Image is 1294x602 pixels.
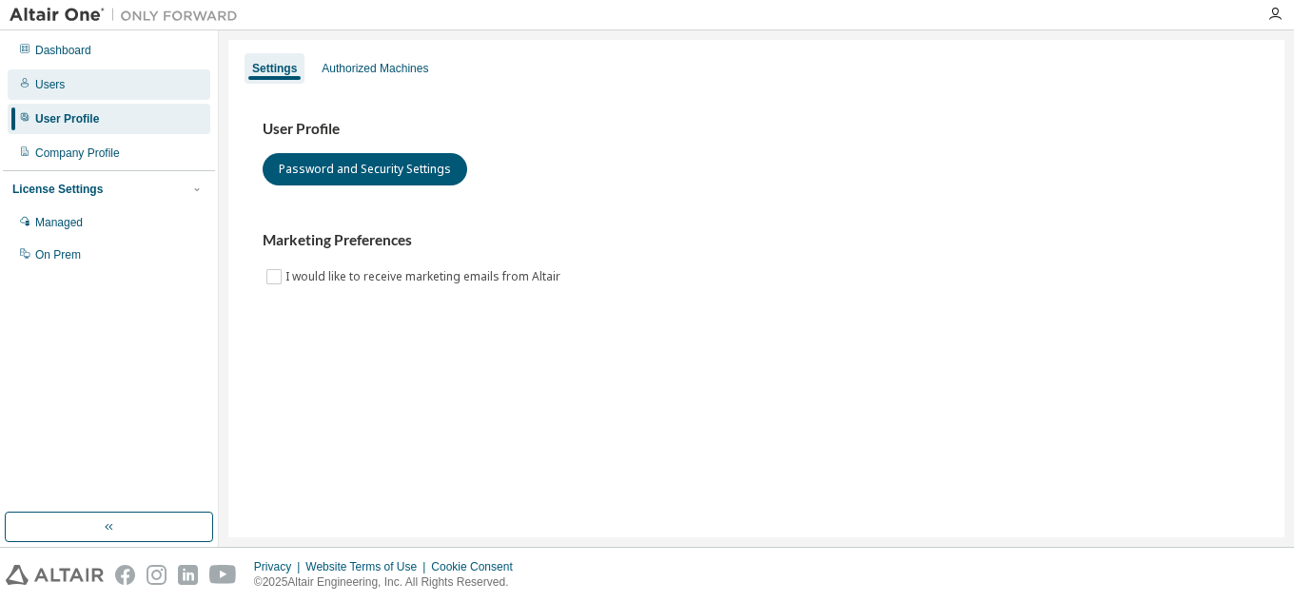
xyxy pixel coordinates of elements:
img: facebook.svg [115,565,135,585]
div: Company Profile [35,146,120,161]
div: Dashboard [35,43,91,58]
div: Privacy [254,559,305,574]
div: Users [35,77,65,92]
img: Altair One [10,6,247,25]
div: Authorized Machines [322,61,428,76]
div: On Prem [35,247,81,262]
button: Password and Security Settings [263,153,467,185]
img: altair_logo.svg [6,565,104,585]
img: linkedin.svg [178,565,198,585]
div: License Settings [12,182,103,197]
div: Settings [252,61,297,76]
h3: Marketing Preferences [263,231,1250,250]
div: User Profile [35,111,99,126]
img: instagram.svg [147,565,167,585]
img: youtube.svg [209,565,237,585]
label: I would like to receive marketing emails from Altair [285,265,564,288]
h3: User Profile [263,120,1250,139]
p: © 2025 Altair Engineering, Inc. All Rights Reserved. [254,574,524,591]
div: Managed [35,215,83,230]
div: Website Terms of Use [305,559,431,574]
div: Cookie Consent [431,559,523,574]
